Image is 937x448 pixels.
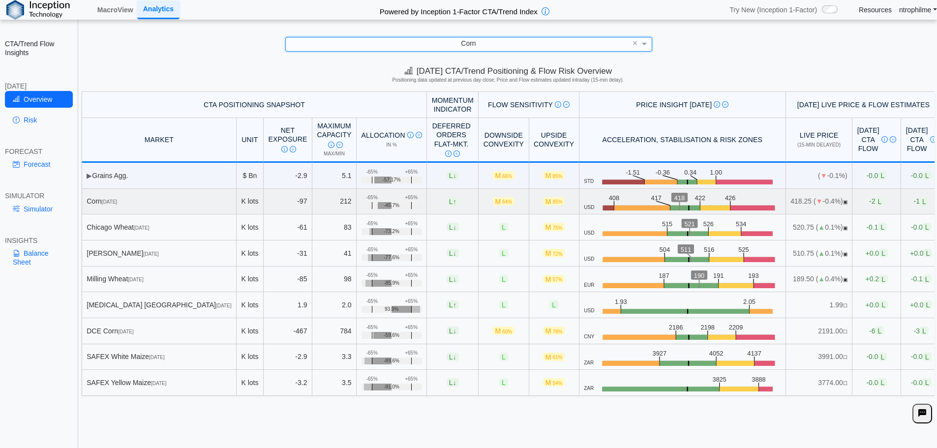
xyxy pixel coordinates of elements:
td: 41 [312,240,357,267]
span: USD [584,230,594,236]
span: -57.17% [383,177,401,183]
span: -6 [869,327,884,335]
span: ↓ [453,379,456,387]
span: [DATE] [151,381,166,386]
div: [PERSON_NAME] [87,249,231,258]
th: Upside Convexity [529,118,579,163]
span: -0.0 [911,171,932,179]
h2: Powered by Inception 1-Factor CTA/Trend Index [376,3,542,17]
span: ↑ [453,301,456,309]
a: Resources [859,5,892,14]
span: -0.0 [866,353,887,361]
span: L [876,327,884,335]
th: Unit [237,118,264,163]
span: -77.6% [384,255,399,261]
span: ↓ [453,223,456,231]
span: L [499,353,508,361]
img: Read More [890,136,896,143]
text: 525 [739,246,749,254]
span: L [878,223,887,231]
span: L [447,197,459,206]
span: +0.0 [866,249,888,257]
span: -91.0% [384,384,399,390]
span: L [923,171,932,179]
span: [DATE] [216,303,231,308]
text: 2.05 [745,298,757,305]
div: -65% [366,325,377,330]
span: 72% [552,251,562,257]
span: 61% [552,355,562,360]
text: 190 [694,272,704,279]
a: ntrophilme [899,5,937,14]
text: 4137 [747,350,761,357]
span: M [543,378,565,387]
span: OPEN: Market session is currently open. [843,251,847,257]
span: L [499,378,508,387]
h5: Positioning data updated at previous day close; Price and Flow estimates updated intraday (15-min... [83,77,933,83]
span: ▲ [818,249,825,257]
span: +0.2 [866,275,888,283]
div: +65% [405,376,418,382]
a: Simulator [5,201,73,217]
td: K lots [237,189,264,215]
td: K lots [237,344,264,370]
div: +65% [405,325,418,330]
span: OPEN: Market session is currently open. [843,225,847,231]
div: [DATE] CTA Flow [906,126,937,153]
div: -65% [366,299,377,304]
img: Read More [563,101,570,108]
span: L [923,275,932,283]
span: L [920,327,929,335]
span: ↓ [453,353,456,360]
td: -61 [264,214,312,240]
span: L [923,353,932,361]
span: [DATE] [118,329,133,334]
span: 64% [502,199,512,205]
td: Grains Agg. [82,163,237,189]
span: M [493,197,515,206]
span: -0.0 [866,171,887,179]
text: 408 [609,194,619,202]
div: Price Insight [DATE] [584,100,781,109]
td: -85 [264,267,312,293]
span: +0.0 [866,300,888,309]
text: 511 [681,246,691,254]
span: USD [584,308,594,314]
span: NO FEED: Live data feed not provided for this market. [843,355,847,360]
span: CNY [584,334,594,340]
span: L [499,249,508,257]
td: 510.75 ( 0.1%) [786,240,853,267]
span: L [447,300,459,309]
td: ( -0.1%) [786,163,853,189]
img: Read More [722,101,728,108]
span: Clear value [631,37,639,51]
span: [DATE] [102,199,117,205]
span: USD [584,256,594,262]
div: FORECAST [5,147,73,156]
span: [DATE] [149,355,164,360]
span: OPEN: Market session is currently open. [843,199,847,205]
td: K lots [237,267,264,293]
div: Net Exposure [269,126,307,153]
span: L [447,249,459,257]
span: ▼ [820,172,827,179]
div: [DATE] [5,82,73,90]
span: M [493,171,515,179]
text: 516 [704,246,714,254]
td: -2.9 [264,163,312,189]
span: L [878,378,887,387]
text: 3888 [754,376,768,383]
td: 189.50 ( 0.4%) [786,267,853,293]
span: [DATE] [143,251,158,257]
td: K lots [237,292,264,318]
span: -0.0 [911,353,932,361]
div: -65% [366,376,377,382]
span: EUR [584,282,594,288]
div: SAFEX White Maize [87,352,231,361]
span: ↓ [453,249,456,257]
span: L [499,223,508,231]
span: ↓ [453,172,456,179]
span: 78% [552,329,562,334]
span: in % [386,142,397,148]
span: -59.6% [384,332,399,338]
